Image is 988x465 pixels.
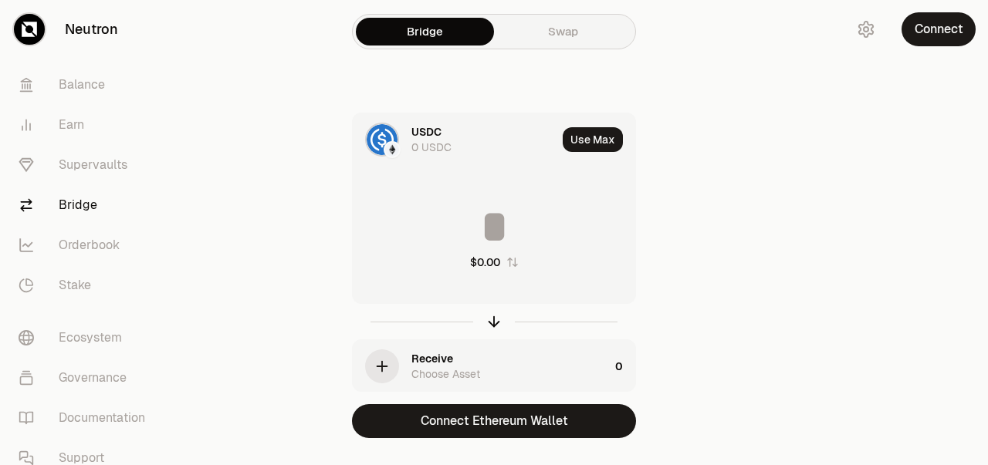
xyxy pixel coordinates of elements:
div: Receive [411,351,453,366]
div: 0 [615,340,635,393]
button: Use Max [563,127,623,152]
a: Orderbook [6,225,167,265]
img: Ethereum Logo [385,143,399,157]
a: Governance [6,358,167,398]
a: Ecosystem [6,318,167,358]
div: ReceiveChoose Asset [353,340,609,393]
a: Balance [6,65,167,105]
div: USDC LogoEthereum LogoUSDC0 USDC [353,113,557,166]
button: Connect [902,12,976,46]
a: Swap [494,18,632,45]
div: Choose Asset [411,366,480,382]
div: $0.00 [470,254,500,270]
a: Supervaults [6,145,167,185]
div: 0 USDC [411,140,452,155]
a: Bridge [356,18,494,45]
a: Stake [6,265,167,305]
a: Bridge [6,185,167,225]
button: $0.00 [470,254,519,270]
button: Connect Ethereum Wallet [352,404,636,438]
div: USDC [411,124,442,140]
a: Earn [6,105,167,145]
img: USDC Logo [367,124,398,155]
button: ReceiveChoose Asset0 [353,340,635,393]
a: Documentation [6,398,167,438]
